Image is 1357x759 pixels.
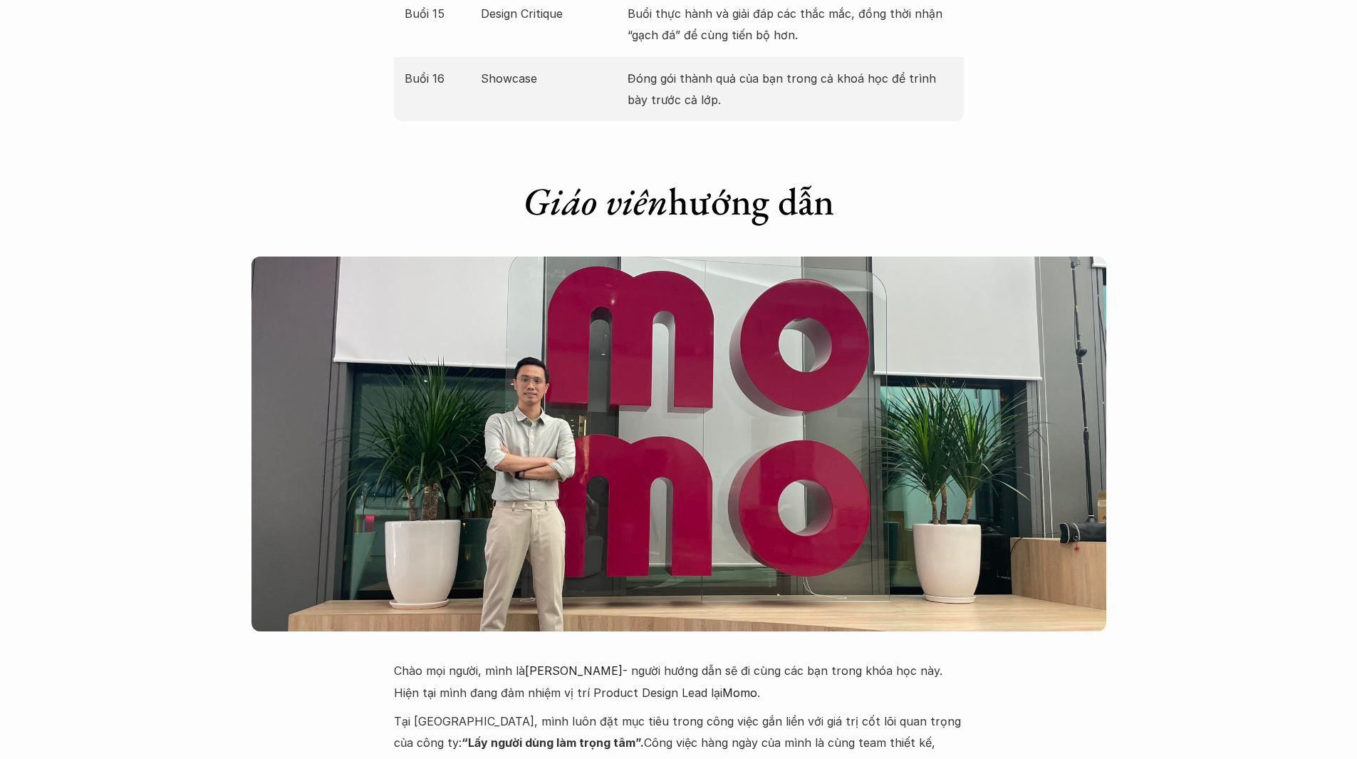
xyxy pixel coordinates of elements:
[628,3,953,46] p: Buổi thực hành và giải đáp các thắc mắc, đồng thời nhận “gạch đá” để cùng tiến bộ hơn.
[405,3,474,24] p: Buổi 15
[628,68,953,111] p: Đóng gói thành quả của bạn trong cả khoá học để trình bày trước cả lớp.
[525,664,623,678] a: [PERSON_NAME]
[405,68,474,89] p: Buổi 16
[394,660,964,703] p: Chào mọi người, mình là - người hướng dẫn sẽ đi cùng các bạn trong khóa học này. Hiện tại mình đa...
[394,178,964,224] h1: hướng dẫn
[481,3,620,24] p: Design Critique
[481,68,620,89] p: Showcase
[722,686,757,700] a: Momo
[462,735,644,750] strong: “Lấy người dùng làm trọng tâm”.
[523,176,668,226] em: Giáo viên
